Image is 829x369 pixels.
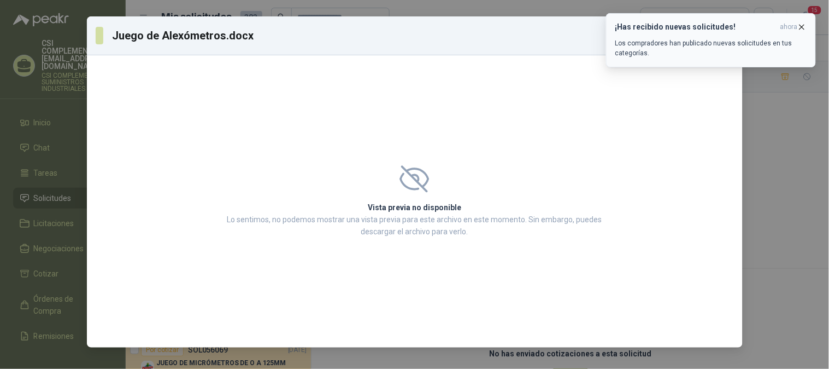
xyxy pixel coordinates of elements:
[224,201,605,214] h2: Vista previa no disponible
[615,38,807,58] p: Los compradores han publicado nuevas solicitudes en tus categorías.
[224,214,605,238] p: Lo sentimos, no podemos mostrar una vista previa para este archivo en este momento. Sin embargo, ...
[112,27,255,44] h3: Juego de Alexómetros.docx
[606,13,816,67] button: ¡Has recibido nuevas solicitudes!ahora Los compradores han publicado nuevas solicitudes en tus ca...
[780,22,798,32] span: ahora
[615,22,776,32] h3: ¡Has recibido nuevas solicitudes!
